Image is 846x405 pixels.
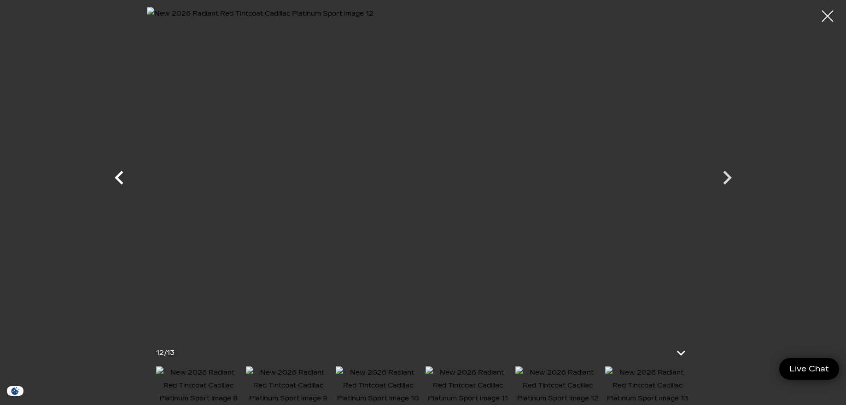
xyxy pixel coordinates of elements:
img: New 2026 Radiant Red Tintcoat Cadillac Platinum Sport image 12 [147,7,700,331]
img: Opt-Out Icon [5,386,26,396]
img: New 2026 Radiant Red Tintcoat Cadillac Platinum Sport image 12 [515,366,601,405]
div: / [156,347,175,359]
a: Live Chat [779,358,839,380]
span: Live Chat [785,364,834,374]
span: 13 [167,349,175,357]
span: 12 [156,349,164,357]
div: Next [713,159,741,201]
img: New 2026 Radiant Red Tintcoat Cadillac Platinum Sport image 13 [605,366,690,405]
img: New 2026 Radiant Red Tintcoat Cadillac Platinum Sport image 11 [426,366,511,405]
div: Previous [105,159,133,201]
img: New 2026 Radiant Red Tintcoat Cadillac Platinum Sport image 10 [336,366,421,405]
img: New 2026 Radiant Red Tintcoat Cadillac Platinum Sport image 8 [156,366,241,405]
section: Click to Open Cookie Consent Modal [5,386,26,396]
img: New 2026 Radiant Red Tintcoat Cadillac Platinum Sport image 9 [246,366,331,405]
